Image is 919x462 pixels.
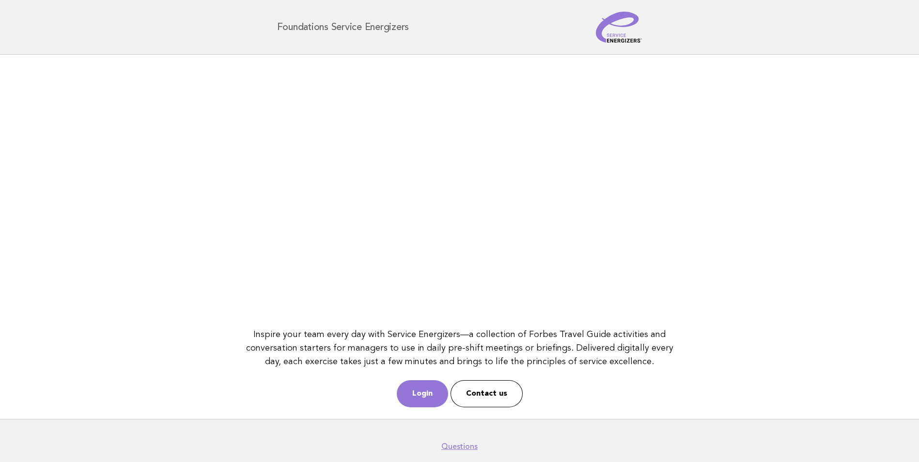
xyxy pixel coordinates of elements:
img: Service Energizers [596,12,642,43]
p: Inspire your team every day with Service Energizers—a collection of Forbes Travel Guide activitie... [241,328,678,369]
a: Questions [441,442,478,451]
h1: Foundations Service Energizers [277,22,409,32]
iframe: YouTube video player [241,66,678,312]
a: Login [397,380,448,407]
a: Contact us [451,380,523,407]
